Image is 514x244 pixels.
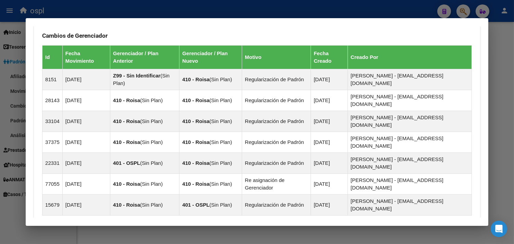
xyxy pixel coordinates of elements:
[110,111,179,132] td: ( )
[348,90,472,111] td: [PERSON_NAME] - [EMAIL_ADDRESS][DOMAIN_NAME]
[242,69,311,90] td: Regularización de Padrón
[142,118,161,124] span: Sin Plan
[113,202,140,208] strong: 410 - Roisa
[348,111,472,132] td: [PERSON_NAME] - [EMAIL_ADDRESS][DOMAIN_NAME]
[311,174,348,195] td: [DATE]
[242,174,311,195] td: Re asignación de Gerenciador
[42,69,63,90] td: 8151
[42,195,63,216] td: 15679
[179,174,242,195] td: ( )
[211,139,230,145] span: Sin Plan
[242,111,311,132] td: Regularización de Padrón
[113,160,140,166] strong: 401 - OSPL
[113,181,140,187] strong: 410 - Roisa
[242,132,311,153] td: Regularización de Padrón
[179,153,242,174] td: ( )
[42,32,472,39] h3: Cambios de Gerenciador
[182,181,209,187] strong: 410 - Roisa
[179,195,242,216] td: ( )
[113,97,140,103] strong: 410 - Roisa
[179,111,242,132] td: ( )
[182,202,209,208] strong: 401 - OSPL
[110,174,179,195] td: ( )
[142,160,161,166] span: Sin Plan
[211,160,230,166] span: Sin Plan
[113,73,160,78] strong: Z99 - Sin Identificar
[211,118,230,124] span: Sin Plan
[62,174,110,195] td: [DATE]
[311,46,348,69] th: Fecha Creado
[348,174,472,195] td: [PERSON_NAME] - [EMAIL_ADDRESS][DOMAIN_NAME]
[311,153,348,174] td: [DATE]
[311,195,348,216] td: [DATE]
[242,153,311,174] td: Regularización de Padrón
[242,195,311,216] td: Regularización de Padrón
[42,46,63,69] th: Id
[348,46,472,69] th: Creado Por
[62,195,110,216] td: [DATE]
[348,153,472,174] td: [PERSON_NAME] - [EMAIL_ADDRESS][DOMAIN_NAME]
[62,69,110,90] td: [DATE]
[110,69,179,90] td: ( )
[182,118,209,124] strong: 410 - Roisa
[179,46,242,69] th: Gerenciador / Plan Nuevo
[110,132,179,153] td: ( )
[311,69,348,90] td: [DATE]
[142,97,161,103] span: Sin Plan
[182,139,209,145] strong: 410 - Roisa
[311,90,348,111] td: [DATE]
[142,181,161,187] span: Sin Plan
[348,195,472,216] td: [PERSON_NAME] - [EMAIL_ADDRESS][DOMAIN_NAME]
[348,132,472,153] td: [PERSON_NAME] - [EMAIL_ADDRESS][DOMAIN_NAME]
[110,90,179,111] td: ( )
[179,90,242,111] td: ( )
[142,202,161,208] span: Sin Plan
[62,153,110,174] td: [DATE]
[42,90,63,111] td: 28143
[62,132,110,153] td: [DATE]
[348,69,472,90] td: [PERSON_NAME] - [EMAIL_ADDRESS][DOMAIN_NAME]
[42,132,63,153] td: 37375
[182,76,209,82] strong: 410 - Roisa
[491,221,507,237] div: Open Intercom Messenger
[211,76,230,82] span: Sin Plan
[110,153,179,174] td: ( )
[211,202,230,208] span: Sin Plan
[62,46,110,69] th: Fecha Movimiento
[311,111,348,132] td: [DATE]
[62,111,110,132] td: [DATE]
[113,139,140,145] strong: 410 - Roisa
[211,181,230,187] span: Sin Plan
[179,69,242,90] td: ( )
[242,46,311,69] th: Motivo
[182,97,209,103] strong: 410 - Roisa
[42,111,63,132] td: 33104
[211,97,230,103] span: Sin Plan
[242,90,311,111] td: Regularización de Padrón
[62,90,110,111] td: [DATE]
[311,132,348,153] td: [DATE]
[142,139,161,145] span: Sin Plan
[113,118,140,124] strong: 410 - Roisa
[42,153,63,174] td: 22331
[182,160,209,166] strong: 410 - Roisa
[42,174,63,195] td: 77055
[110,195,179,216] td: ( )
[110,46,179,69] th: Gerenciador / Plan Anterior
[179,132,242,153] td: ( )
